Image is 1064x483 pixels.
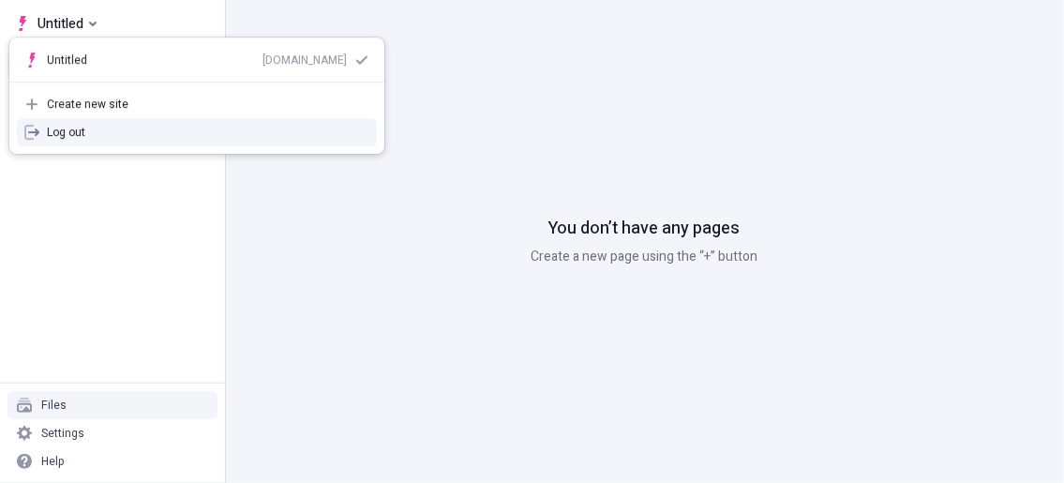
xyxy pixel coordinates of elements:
[41,426,84,441] div: Settings
[7,9,104,38] button: Select site
[41,454,65,469] div: Help
[47,53,112,68] div: Untitled
[41,398,67,413] div: Files
[9,38,384,82] div: Suggestions
[262,53,347,68] div: [DOMAIN_NAME]
[532,247,758,267] p: Create a new page using the “+” button
[549,217,741,241] p: You don’t have any pages
[37,12,83,35] span: Untitled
